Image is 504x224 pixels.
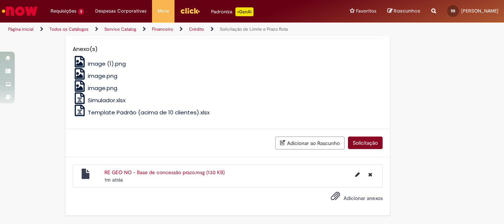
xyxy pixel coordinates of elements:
[73,84,118,92] a: image.png
[8,26,34,32] a: Página inicial
[351,169,364,180] button: Editar nome de arquivo RE GEO NO - Base de concessão prazo.msg
[235,7,253,16] p: +GenAi
[180,5,200,16] img: click_logo_yellow_360x200.png
[51,7,76,15] span: Requisições
[394,7,420,14] span: Rascunhos
[95,7,146,15] span: Despesas Corporativas
[356,7,376,15] span: Favoritos
[211,7,253,16] div: Padroniza
[88,96,125,104] span: Simulador.xlsx
[88,108,210,116] span: Template Padrão (acima de 10 clientes).xlsx
[275,137,345,149] button: Adicionar ao Rascunho
[461,8,498,14] span: [PERSON_NAME]
[329,189,342,206] button: Adicionar anexos
[451,8,455,13] span: RB
[1,4,39,18] img: ServiceNow
[73,46,383,52] h5: Anexo(s)
[49,26,89,32] a: Todos os Catálogos
[220,26,288,32] a: Solicitação de Limite e Prazo Rota
[387,8,420,15] a: Rascunhos
[73,72,118,80] a: image.png
[6,23,331,36] ul: Trilhas de página
[158,7,169,15] span: More
[78,8,84,15] span: 3
[88,60,126,68] span: image (1).png
[88,72,117,80] span: image.png
[344,195,383,201] span: Adicionar anexos
[104,176,123,183] time: 28/08/2025 15:51:21
[189,26,204,32] a: Crédito
[73,108,210,116] a: Template Padrão (acima de 10 clientes).xlsx
[364,169,377,180] button: Excluir RE GEO NO - Base de concessão prazo.msg
[348,137,383,149] button: Solicitação
[104,169,225,176] a: RE GEO NO - Base de concessão prazo.msg (130 KB)
[104,176,123,183] span: 1m atrás
[104,26,136,32] a: Service Catalog
[88,84,117,92] span: image.png
[152,26,173,32] a: Financeiro
[73,96,126,104] a: Simulador.xlsx
[73,60,126,68] a: image (1).png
